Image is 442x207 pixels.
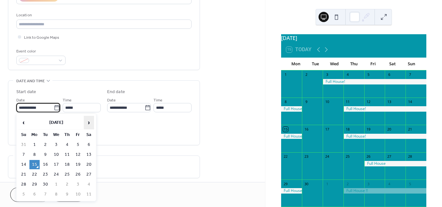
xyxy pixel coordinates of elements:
[343,188,426,194] div: Full House !!
[304,181,309,186] div: 30
[19,130,29,139] th: Su
[73,160,83,169] td: 19
[16,78,45,84] span: Date and time
[345,72,350,77] div: 4
[19,190,29,199] td: 5
[24,34,59,41] span: Link to Google Maps
[407,72,412,77] div: 7
[154,97,162,104] span: Time
[40,130,51,139] th: Tu
[323,79,426,84] div: Full House!
[407,181,412,186] div: 5
[84,116,94,129] span: ›
[19,170,29,179] td: 21
[73,130,83,139] th: Fr
[107,89,125,95] div: End date
[73,150,83,159] td: 12
[51,180,61,189] td: 1
[387,127,391,131] div: 20
[366,72,371,77] div: 5
[29,116,83,130] th: [DATE]
[366,100,371,104] div: 12
[51,160,61,169] td: 17
[19,180,29,189] td: 28
[304,154,309,159] div: 23
[283,100,288,104] div: 8
[10,187,50,202] button: Cancel
[40,190,51,199] td: 7
[343,106,426,112] div: Full House!
[62,190,72,199] td: 9
[62,160,72,169] td: 18
[325,154,329,159] div: 24
[304,100,309,104] div: 9
[366,154,371,159] div: 26
[366,127,371,131] div: 19
[345,100,350,104] div: 11
[281,106,302,112] div: Full House!
[29,170,40,179] td: 22
[283,181,288,186] div: 29
[62,150,72,159] td: 11
[325,58,344,70] div: Wed
[29,130,40,139] th: Mo
[62,140,72,149] td: 4
[84,160,94,169] td: 20
[325,100,329,104] div: 10
[84,140,94,149] td: 6
[283,127,288,131] div: 15
[29,180,40,189] td: 29
[281,188,302,194] div: Full House
[73,140,83,149] td: 5
[407,127,412,131] div: 21
[51,130,61,139] th: We
[73,180,83,189] td: 3
[51,190,61,199] td: 8
[325,72,329,77] div: 3
[344,58,363,70] div: Thu
[363,58,383,70] div: Fri
[387,181,391,186] div: 4
[62,130,72,139] th: Th
[40,180,51,189] td: 30
[29,190,40,199] td: 6
[345,127,350,131] div: 18
[366,181,371,186] div: 3
[407,154,412,159] div: 28
[325,181,329,186] div: 1
[51,140,61,149] td: 3
[40,140,51,149] td: 2
[19,160,29,169] td: 14
[16,89,36,95] div: Start date
[84,180,94,189] td: 4
[84,130,94,139] th: Sa
[40,150,51,159] td: 9
[387,100,391,104] div: 13
[84,170,94,179] td: 27
[73,170,83,179] td: 26
[304,127,309,131] div: 16
[286,58,305,70] div: Mon
[325,127,329,131] div: 17
[19,116,28,129] span: ‹
[29,150,40,159] td: 8
[305,58,325,70] div: Tue
[304,72,309,77] div: 2
[107,97,116,104] span: Date
[364,161,426,166] div: Full House
[19,150,29,159] td: 7
[387,72,391,77] div: 6
[281,134,302,139] div: Full House!
[402,58,421,70] div: Sun
[407,100,412,104] div: 14
[73,190,83,199] td: 10
[29,140,40,149] td: 1
[345,154,350,159] div: 25
[387,154,391,159] div: 27
[29,160,40,169] td: 15
[283,154,288,159] div: 22
[16,97,25,104] span: Date
[16,48,64,55] div: Event color
[40,170,51,179] td: 23
[16,12,190,19] div: Location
